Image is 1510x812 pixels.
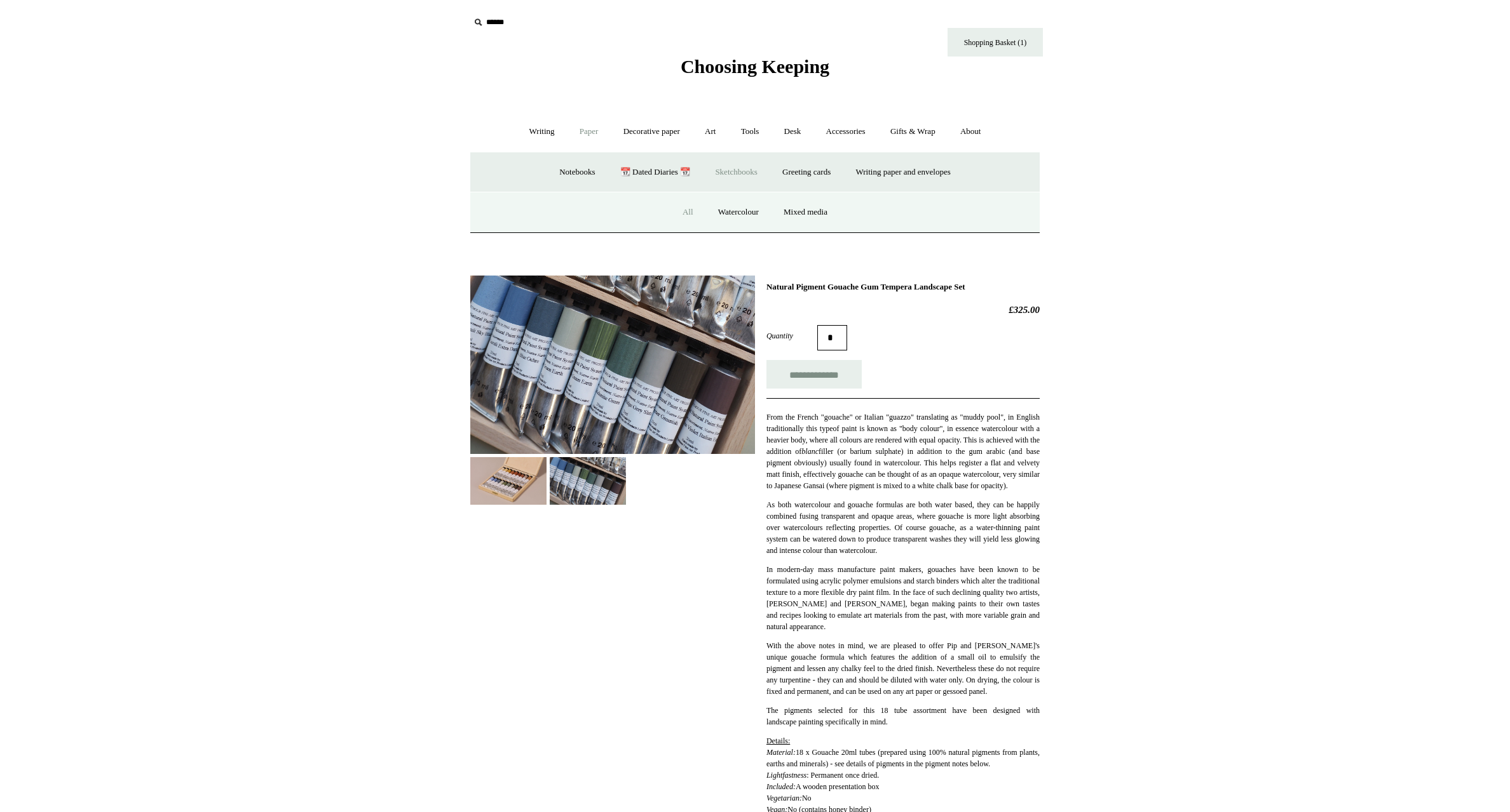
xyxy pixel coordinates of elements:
[766,411,1040,491] p: From the French "gouache" or Italian "guazzo" translating as "muddy pool", in English traditional...
[766,330,817,342] label: Quantity
[766,304,1040,316] h2: £325.00
[470,276,755,454] img: Natural Pigment Gouache Gum Tempera Landscape Set
[548,156,606,189] a: Notebooks
[801,447,819,456] em: blanc
[766,706,1040,726] span: The pigments selected for this 18 tube assortment have been designed with landscape painting spec...
[704,156,768,189] a: Sketchbooks
[550,457,626,505] img: Natural Pigment Gouache Gum Tempera Landscape Set
[518,115,566,149] a: Writing
[766,794,802,802] em: Vegetarian:
[693,115,727,149] a: Art
[766,641,1040,696] span: With the above notes in mind, we are pleased to offer Pip and [PERSON_NAME]'s unique gouache form...
[766,565,1040,631] span: In modern-day mass manufacture paint makers, gouaches have been known to be formulated using acry...
[815,115,877,149] a: Accessories
[766,736,790,745] span: Details:
[766,748,796,757] em: Material:
[671,196,705,229] a: All
[681,56,829,77] span: Choosing Keeping
[879,115,947,149] a: Gifts & Wrap
[845,156,962,189] a: Writing paper and envelopes
[773,115,813,149] a: Desk
[707,196,770,229] a: Watercolour
[730,115,771,149] a: Tools
[609,156,702,189] a: 📆 Dated Diaries 📆
[568,115,610,149] a: Paper
[681,66,829,75] a: Choosing Keeping
[766,282,1040,292] h1: Natural Pigment Gouache Gum Tempera Landscape Set
[766,782,796,791] em: Included:
[949,115,993,149] a: About
[766,771,806,780] em: Lightfastness
[470,457,547,505] img: Natural Pigment Gouache Gum Tempera Landscape Set
[772,196,839,229] a: Mixed media
[612,115,691,149] a: Decorative paper
[948,28,1043,57] a: Shopping Basket (1)
[766,500,1040,555] span: As both watercolour and gouache formulas are both water based, they can be happily combined fusin...
[771,156,842,189] a: Greeting cards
